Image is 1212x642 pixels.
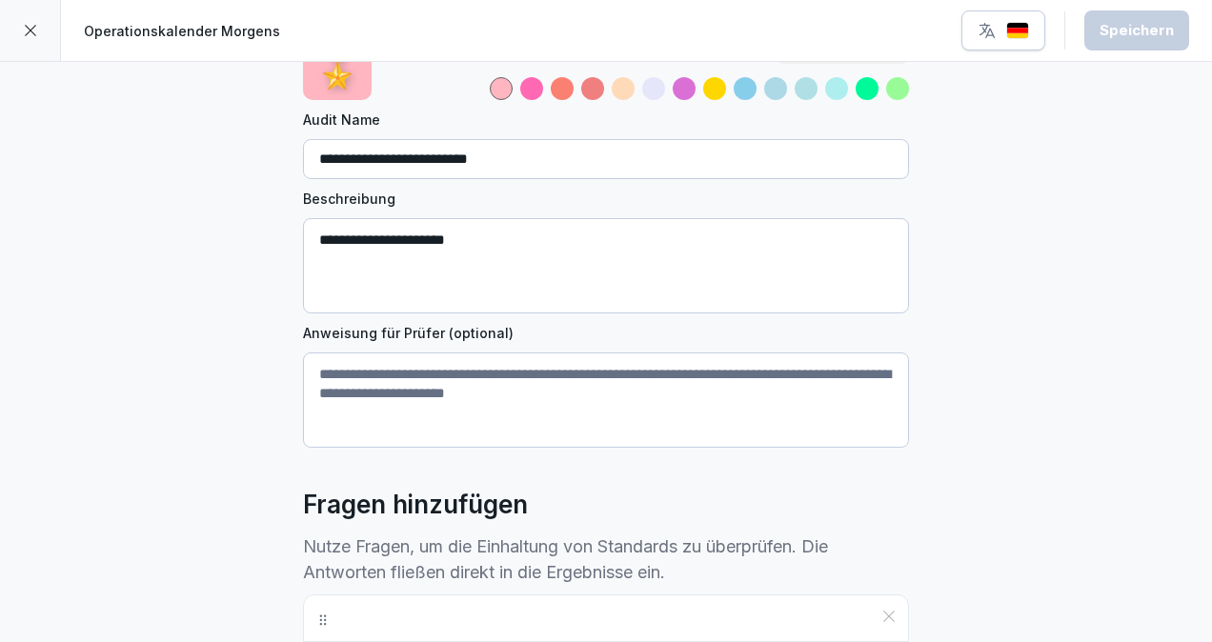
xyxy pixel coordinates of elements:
[313,36,362,96] p: 🎖️
[303,189,909,209] label: Beschreibung
[303,533,909,585] p: Nutze Fragen, um die Einhaltung von Standards zu überprüfen. Die Antworten fließen direkt in die ...
[303,486,528,524] h2: Fragen hinzufügen
[303,110,909,130] label: Audit Name
[84,21,280,41] p: Operationskalender Morgens
[1100,20,1174,41] div: Speichern
[303,323,909,343] label: Anweisung für Prüfer (optional)
[1006,22,1029,40] img: de.svg
[1084,10,1189,50] button: Speichern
